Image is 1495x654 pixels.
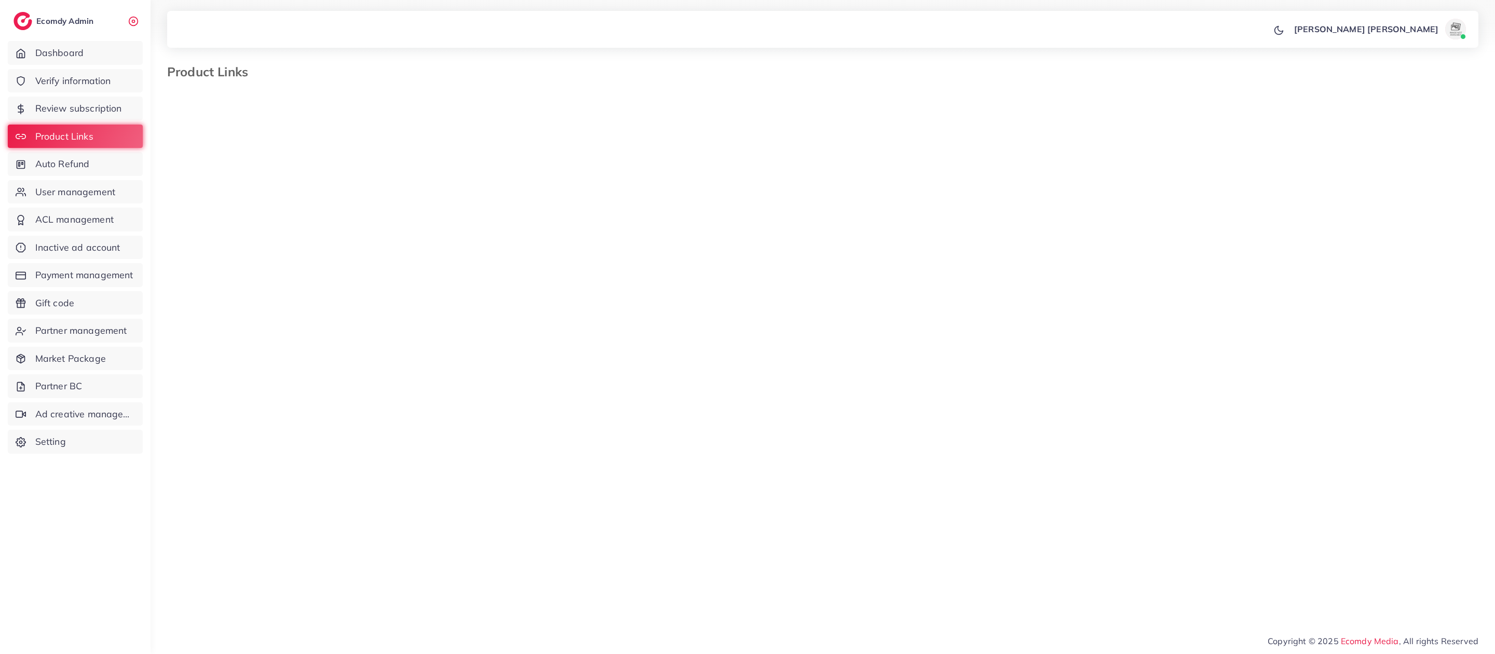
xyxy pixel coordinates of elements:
[1445,19,1466,39] img: avatar
[35,407,135,421] span: Ad creative management
[35,324,127,337] span: Partner management
[35,296,74,310] span: Gift code
[8,236,143,260] a: Inactive ad account
[8,152,143,176] a: Auto Refund
[8,208,143,231] a: ACL management
[35,241,120,254] span: Inactive ad account
[8,374,143,398] a: Partner BC
[35,352,106,365] span: Market Package
[35,268,133,282] span: Payment management
[35,46,84,60] span: Dashboard
[8,263,143,287] a: Payment management
[13,12,32,30] img: logo
[8,41,143,65] a: Dashboard
[13,12,96,30] a: logoEcomdy Admin
[8,97,143,120] a: Review subscription
[8,69,143,93] a: Verify information
[8,402,143,426] a: Ad creative management
[35,435,66,448] span: Setting
[35,379,83,393] span: Partner BC
[8,125,143,148] a: Product Links
[35,157,90,171] span: Auto Refund
[8,319,143,343] a: Partner management
[35,130,93,143] span: Product Links
[35,74,111,88] span: Verify information
[8,180,143,204] a: User management
[1288,19,1470,39] a: [PERSON_NAME] [PERSON_NAME]avatar
[36,16,96,26] h2: Ecomdy Admin
[35,185,115,199] span: User management
[35,102,122,115] span: Review subscription
[8,430,143,454] a: Setting
[8,347,143,371] a: Market Package
[1294,23,1438,35] p: [PERSON_NAME] [PERSON_NAME]
[8,291,143,315] a: Gift code
[35,213,114,226] span: ACL management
